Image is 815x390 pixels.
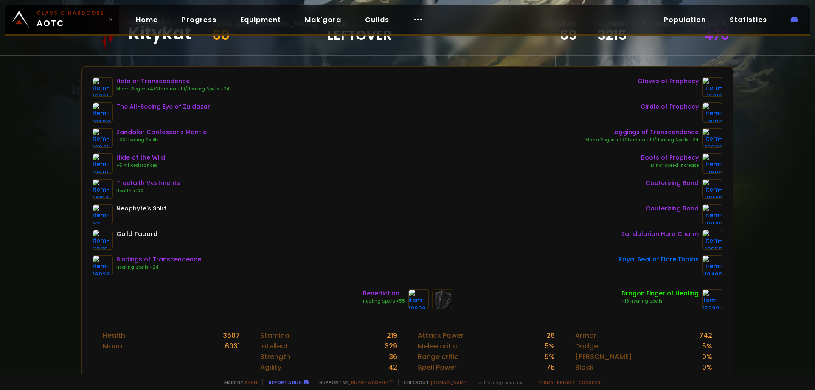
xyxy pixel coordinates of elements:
div: 329 [385,341,397,351]
span: AOTC [37,9,104,30]
div: Stamina [260,330,289,341]
a: Consent [579,379,601,385]
div: 36 [389,351,397,362]
div: Guild Tabard [116,230,157,238]
div: Mana Regen +4/Stamina +10/Healing Spells +24 [116,86,230,93]
div: Dodge [575,341,598,351]
div: Bindings of Transcendence [116,255,201,264]
div: Cauterizing Band [646,179,699,188]
div: Strength [260,351,290,362]
img: item-16811 [702,153,722,174]
div: Hide of the Wild [116,153,165,162]
span: v. d752d5 - production [473,379,524,385]
div: Girdle of Prophecy [641,102,699,111]
div: +33 Healing Spells [116,137,207,143]
div: Benediction [363,289,405,298]
div: 26 [546,330,555,341]
span: Support me, [314,379,393,385]
div: Cauterizing Band [646,204,699,213]
div: Truefaith Vestments [116,179,180,188]
span: LEFTOVER [327,29,392,42]
img: item-15282 [702,289,722,309]
div: 742 [699,330,712,341]
a: Statistics [723,11,774,28]
div: Dragon Finger of Healing [621,289,699,298]
div: Leggings of Transcendence [585,128,699,137]
div: 0 % [702,362,712,373]
div: [PERSON_NAME] [575,351,632,362]
a: Home [129,11,165,28]
div: Spell critic [418,373,453,383]
a: Buy me a coffee [351,379,393,385]
div: 5 % [545,351,555,362]
span: Checkout [398,379,468,385]
div: Range critic [418,351,459,362]
div: Mana [103,341,122,351]
div: Minor Speed Increase [641,162,699,169]
a: Classic HardcoreAOTC [5,5,119,34]
div: Spirit [260,373,278,383]
a: Mak'gora [298,11,348,28]
img: item-16812 [702,77,722,97]
div: Mana Regen +4/Stamina +10/Healing Spells +24 [585,137,699,143]
div: guild [327,18,392,42]
div: Zandalar Confessor's Mantle [116,128,207,137]
div: Gloves of Prophecy [638,77,699,86]
a: Privacy [557,379,575,385]
div: Agility [260,362,281,373]
img: item-16817 [702,102,722,123]
img: item-53 [93,204,113,224]
img: item-16922 [702,128,722,148]
div: 75 [546,362,555,373]
img: item-16921 [93,77,113,97]
a: Progress [175,11,223,28]
a: Report a bug [269,379,302,385]
div: Armor [575,330,596,341]
div: Healing Spells +55 [363,298,405,305]
div: Health +100 [116,188,180,194]
img: item-18469 [702,255,722,275]
img: item-18608 [408,289,429,309]
a: Guilds [358,11,396,28]
div: 42 [388,362,397,373]
div: Royal Seal of Eldre'Thalas [618,255,699,264]
a: Terms [538,379,554,385]
div: Block [575,362,594,373]
div: 5 % [702,341,712,351]
div: Healing Spells +24 [116,264,201,271]
div: 219 [387,330,397,341]
div: Melee critic [418,341,457,351]
div: Spell Power [418,362,457,373]
div: Zandalarian Hero Charm [621,230,699,238]
a: [DOMAIN_NAME] [431,379,468,385]
img: item-18510 [93,153,113,174]
div: Kitykat [128,27,191,40]
a: 3215 [598,29,627,42]
div: 5 % [545,341,555,351]
div: Intellect [260,341,288,351]
img: item-14154 [93,179,113,199]
div: The All-Seeing Eye of Zuldazar [116,102,210,111]
div: Halo of Transcendence [116,77,230,86]
a: Equipment [233,11,288,28]
div: Boots of Prophecy [641,153,699,162]
img: item-19841 [93,128,113,148]
img: item-16926 [93,255,113,275]
a: a fan [244,379,257,385]
img: item-19594 [93,102,113,123]
div: +18 Healing Spells [621,298,699,305]
div: +5 All Resistances [116,162,165,169]
img: item-5976 [93,230,113,250]
div: Attack Power [418,330,464,341]
span: Made by [219,379,257,385]
a: Population [657,11,713,28]
img: item-19140 [702,204,722,224]
img: item-19950 [702,230,722,250]
div: Neophyte's Shirt [116,204,166,213]
div: 6 % [545,373,555,383]
div: 0 % [702,351,712,362]
small: Classic Hardcore [37,9,104,17]
div: 3507 [223,330,240,341]
img: item-19140 [702,179,722,199]
div: 6031 [225,341,240,351]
